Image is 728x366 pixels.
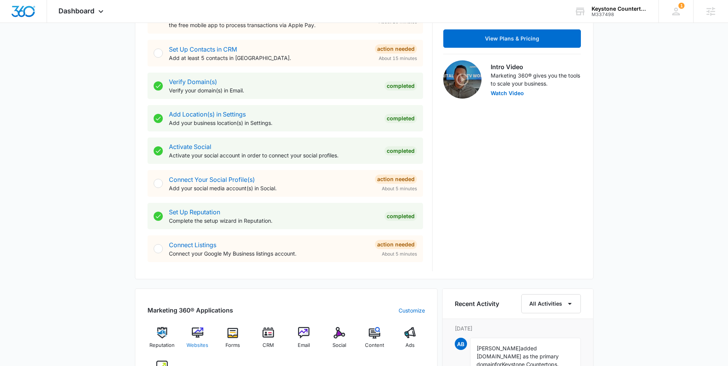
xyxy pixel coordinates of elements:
a: Set Up Contacts in CRM [169,45,237,53]
span: Dashboard [58,7,94,15]
p: [DATE] [455,324,581,332]
p: Add at least 5 contacts in [GEOGRAPHIC_DATA]. [169,54,369,62]
a: Websites [183,327,212,355]
p: Complete the setup wizard in Reputation. [169,217,378,225]
button: Watch Video [491,91,524,96]
a: Connect Your Social Profile(s) [169,176,255,183]
span: About 5 minutes [382,185,417,192]
span: AB [455,338,467,350]
h2: Marketing 360® Applications [148,306,233,315]
a: Verify Domain(s) [169,78,217,86]
h3: Intro Video [491,62,581,71]
div: notifications count [678,3,684,9]
a: Forms [218,327,248,355]
span: About 15 minutes [379,55,417,62]
span: Websites [186,342,208,349]
span: CRM [263,342,274,349]
a: Customize [399,306,425,314]
a: Connect Listings [169,241,216,249]
p: Marketing 360® gives you the tools to scale your business. [491,71,581,87]
span: Email [298,342,310,349]
p: Add your business location(s) in Settings. [169,119,378,127]
a: Content [360,327,389,355]
div: Action Needed [375,175,417,184]
span: About 5 minutes [382,251,417,257]
img: Intro Video [443,60,482,99]
span: Forms [225,342,240,349]
span: 1 [678,3,684,9]
p: Activate your social account in order to connect your social profiles. [169,151,378,159]
span: Reputation [149,342,175,349]
p: Add your social media account(s) in Social. [169,184,369,192]
a: Ads [396,327,425,355]
button: View Plans & Pricing [443,29,581,48]
span: [PERSON_NAME] [477,345,520,351]
span: Ads [405,342,415,349]
button: All Activities [521,294,581,313]
a: Social [324,327,354,355]
p: Verify your domain(s) in Email. [169,86,378,94]
span: Content [365,342,384,349]
h6: Recent Activity [455,299,499,308]
div: Completed [384,146,417,155]
a: CRM [254,327,283,355]
span: Social [332,342,346,349]
a: Email [289,327,319,355]
p: Connect your Google My Business listings account. [169,249,369,257]
a: Add Location(s) in Settings [169,110,246,118]
div: account id [592,12,647,17]
a: Set Up Reputation [169,208,220,216]
a: Activate Social [169,143,211,151]
div: account name [592,6,647,12]
div: Action Needed [375,240,417,249]
div: Completed [384,114,417,123]
div: Completed [384,81,417,91]
div: Completed [384,212,417,221]
a: Reputation [148,327,177,355]
div: Action Needed [375,44,417,53]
